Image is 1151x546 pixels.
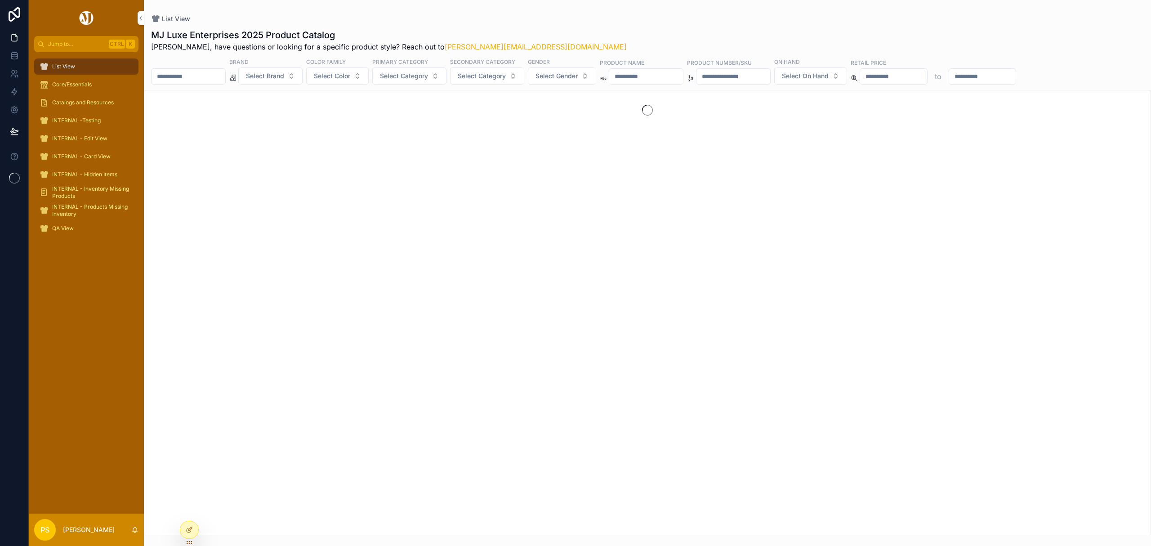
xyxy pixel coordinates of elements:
[372,58,428,66] label: Primary Category
[229,58,249,66] label: Brand
[63,525,115,534] p: [PERSON_NAME]
[151,41,627,52] span: [PERSON_NAME], have questions or looking for a specific product style? Reach out to
[52,81,92,88] span: Core/Essentials
[52,135,107,142] span: INTERNAL - Edit View
[34,130,138,147] a: INTERNAL - Edit View
[52,225,74,232] span: QA View
[458,72,506,81] span: Select Category
[34,166,138,183] a: INTERNAL - Hidden Items
[774,67,847,85] button: Select Button
[372,67,446,85] button: Select Button
[52,117,101,124] span: INTERNAL -Testing
[238,67,303,85] button: Select Button
[34,36,138,52] button: Jump to...CtrlK
[48,40,105,48] span: Jump to...
[109,40,125,49] span: Ctrl
[851,58,886,67] label: Retail Price
[34,202,138,219] a: INTERNAL - Products Missing Inventory
[52,153,111,160] span: INTERNAL - Card View
[380,72,428,81] span: Select Category
[246,72,284,81] span: Select Brand
[127,40,134,48] span: K
[306,67,369,85] button: Select Button
[40,524,49,535] span: PS
[34,220,138,237] a: QA View
[774,58,800,66] label: On Hand
[34,58,138,75] a: List View
[528,58,550,66] label: Gender
[782,72,829,81] span: Select On Hand
[535,72,578,81] span: Select Gender
[52,171,117,178] span: INTERNAL - Hidden Items
[162,14,190,23] span: List View
[52,63,75,70] span: List View
[29,52,144,248] div: scrollable content
[687,58,752,67] label: Product Number/SKU
[34,94,138,111] a: Catalogs and Resources
[306,58,346,66] label: Color Family
[151,29,627,41] h1: MJ Luxe Enterprises 2025 Product Catalog
[445,42,627,51] a: [PERSON_NAME][EMAIL_ADDRESS][DOMAIN_NAME]
[52,99,114,106] span: Catalogs and Resources
[450,58,515,66] label: Secondary Category
[600,58,644,67] label: Product Name
[528,67,596,85] button: Select Button
[935,71,941,82] p: to
[314,72,350,81] span: Select Color
[34,148,138,165] a: INTERNAL - Card View
[52,203,129,218] span: INTERNAL - Products Missing Inventory
[34,184,138,201] a: INTERNAL - Inventory Missing Products
[78,11,95,25] img: App logo
[34,76,138,93] a: Core/Essentials
[450,67,524,85] button: Select Button
[151,14,190,23] a: List View
[34,112,138,129] a: INTERNAL -Testing
[52,185,129,200] span: INTERNAL - Inventory Missing Products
